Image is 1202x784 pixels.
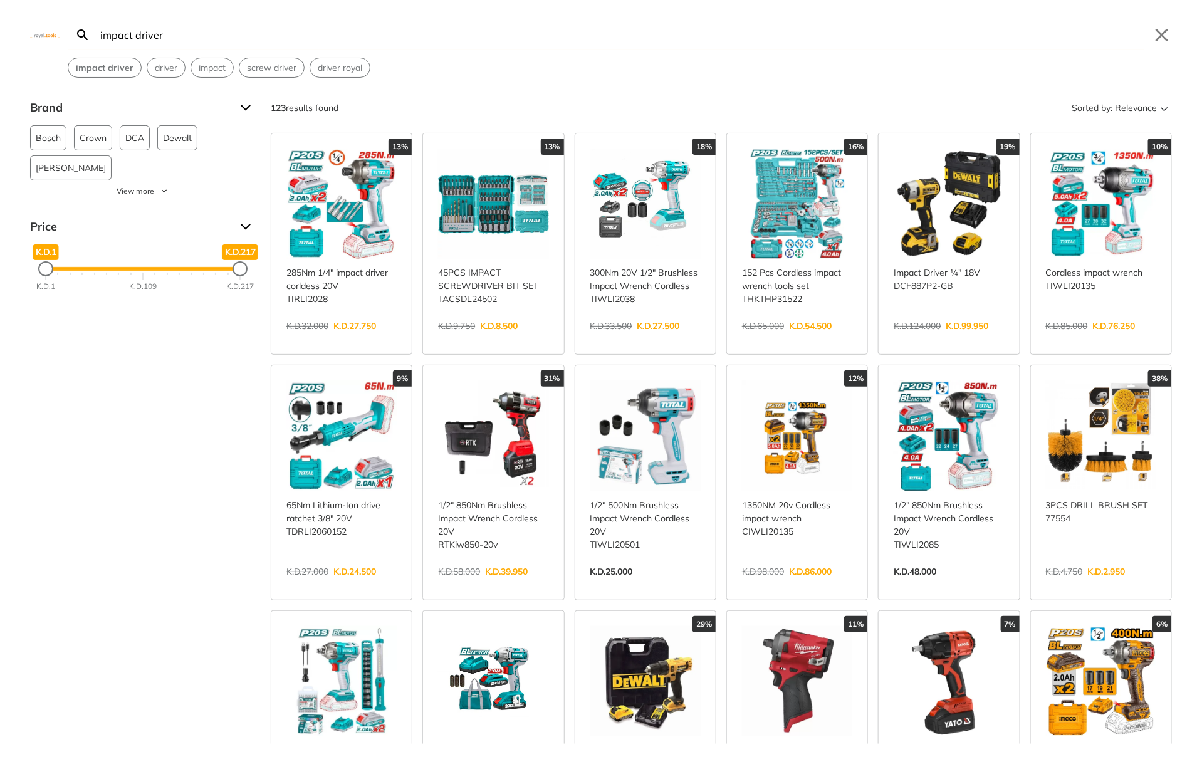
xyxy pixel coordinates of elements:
div: 9% [393,370,412,387]
span: DCA [125,126,144,150]
button: Select suggestion: driver [147,58,185,77]
svg: Search [75,28,90,43]
button: Sorted by:Relevance Sort [1069,98,1172,118]
div: 38% [1148,370,1171,387]
div: 31% [541,370,564,387]
span: [PERSON_NAME] [36,156,106,180]
button: Close [1152,25,1172,45]
div: results found [271,98,338,118]
button: Select suggestion: screw driver [239,58,304,77]
div: Suggestion: driver [147,58,186,78]
div: 16% [844,139,867,155]
div: 10% [1148,139,1171,155]
div: Suggestion: impact driver [68,58,142,78]
button: View more [30,186,256,197]
span: Price [30,217,231,237]
span: screw driver [247,61,296,75]
div: Suggestion: screw driver [239,58,305,78]
div: K.D.1 [36,281,55,293]
span: Bosch [36,126,61,150]
span: Brand [30,98,231,118]
svg: Sort [1157,100,1172,115]
span: impact [199,61,226,75]
div: 19% [996,139,1020,155]
div: 13% [389,139,412,155]
div: Minimum Price [38,261,53,276]
div: 11% [844,616,867,632]
span: driver royal [318,61,362,75]
div: 6% [1152,616,1171,632]
div: K.D.109 [129,281,157,293]
strong: 123 [271,102,286,113]
input: Search… [98,20,1144,50]
div: 7% [1001,616,1020,632]
button: Crown [74,125,112,150]
div: 29% [692,616,716,632]
button: DCA [120,125,150,150]
button: Select suggestion: impact driver [68,58,141,77]
span: Crown [80,126,107,150]
button: Bosch [30,125,66,150]
strong: impact driver [76,62,133,73]
div: Maximum Price [233,261,248,276]
button: Select suggestion: impact [191,58,233,77]
div: Suggestion: driver royal [310,58,370,78]
span: Relevance [1115,98,1157,118]
div: 18% [692,139,716,155]
span: View more [117,186,154,197]
button: Dewalt [157,125,197,150]
div: K.D.217 [226,281,254,293]
div: Suggestion: impact [191,58,234,78]
button: [PERSON_NAME] [30,155,112,180]
div: 12% [844,370,867,387]
img: Close [30,32,60,38]
span: Dewalt [163,126,192,150]
button: Select suggestion: driver royal [310,58,370,77]
div: 13% [541,139,564,155]
span: driver [155,61,177,75]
